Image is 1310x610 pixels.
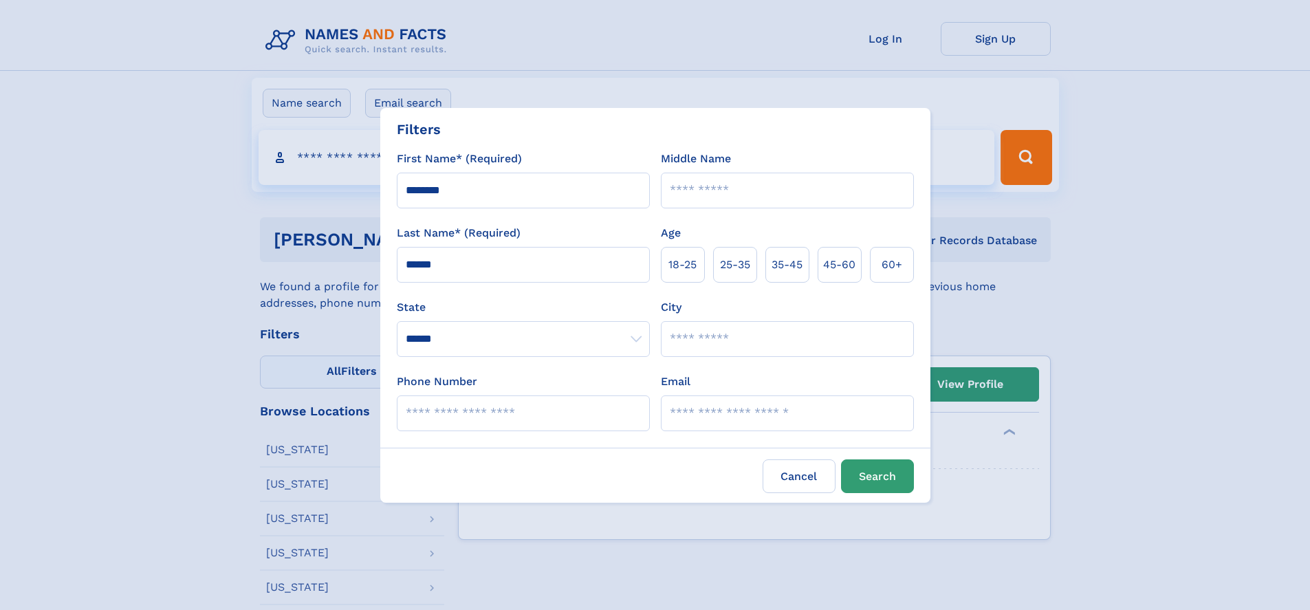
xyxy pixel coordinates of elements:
[661,225,681,241] label: Age
[772,257,803,273] span: 35‑45
[661,373,690,390] label: Email
[661,151,731,167] label: Middle Name
[823,257,855,273] span: 45‑60
[397,373,477,390] label: Phone Number
[841,459,914,493] button: Search
[661,299,681,316] label: City
[397,299,650,316] label: State
[882,257,902,273] span: 60+
[720,257,750,273] span: 25‑35
[397,119,441,140] div: Filters
[668,257,697,273] span: 18‑25
[763,459,836,493] label: Cancel
[397,151,522,167] label: First Name* (Required)
[397,225,521,241] label: Last Name* (Required)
